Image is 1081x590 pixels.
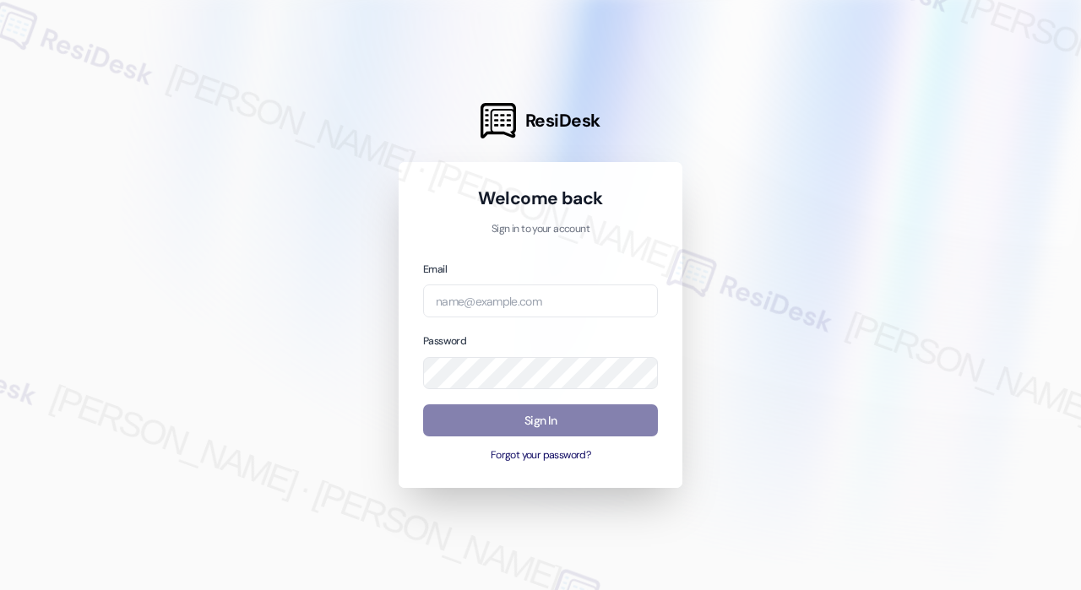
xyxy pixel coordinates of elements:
[423,448,658,463] button: Forgot your password?
[423,222,658,237] p: Sign in to your account
[423,263,447,276] label: Email
[423,404,658,437] button: Sign In
[423,284,658,317] input: name@example.com
[481,103,516,138] img: ResiDesk Logo
[423,334,466,348] label: Password
[423,187,658,210] h1: Welcome back
[525,109,600,133] span: ResiDesk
